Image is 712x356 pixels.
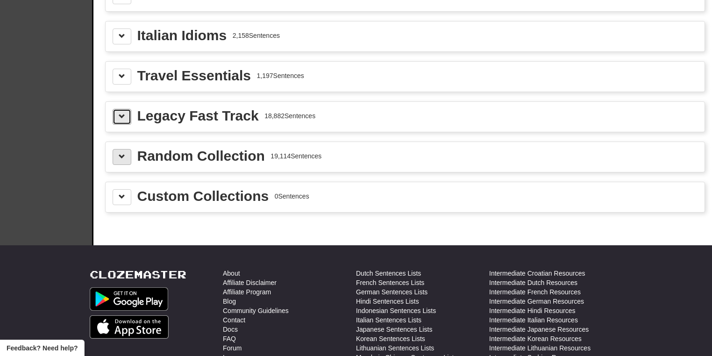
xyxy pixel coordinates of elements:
a: About [223,269,240,278]
a: Intermediate Dutch Resources [489,278,577,287]
a: FAQ [223,334,236,343]
a: Intermediate Italian Resources [489,315,578,325]
a: Intermediate Lithuanian Resources [489,343,591,353]
div: Legacy Fast Track [137,109,259,123]
div: 19,114 Sentences [271,151,321,161]
div: 0 Sentences [275,192,309,201]
a: Intermediate Croatian Resources [489,269,585,278]
a: Hindi Sentences Lists [356,297,419,306]
a: Intermediate Korean Resources [489,334,582,343]
a: Intermediate German Resources [489,297,584,306]
div: Custom Collections [137,189,269,203]
img: Get it on Google Play [90,287,168,311]
a: Intermediate French Resources [489,287,581,297]
div: Travel Essentials [137,69,251,83]
a: Clozemaster [90,269,186,280]
a: French Sentences Lists [356,278,424,287]
div: 1,197 Sentences [257,71,304,80]
a: Docs [223,325,238,334]
a: Community Guidelines [223,306,289,315]
div: 18,882 Sentences [264,111,315,121]
a: Intermediate Japanese Resources [489,325,589,334]
a: Indonesian Sentences Lists [356,306,436,315]
a: Italian Sentences Lists [356,315,421,325]
a: Contact [223,315,245,325]
div: 2,158 Sentences [233,31,280,40]
a: Intermediate Hindi Resources [489,306,575,315]
a: Dutch Sentences Lists [356,269,421,278]
img: Get it on App Store [90,315,169,339]
div: Random Collection [137,149,265,163]
a: Lithuanian Sentences Lists [356,343,434,353]
a: Korean Sentences Lists [356,334,425,343]
a: German Sentences Lists [356,287,427,297]
a: Blog [223,297,236,306]
a: Forum [223,343,242,353]
a: Japanese Sentences Lists [356,325,432,334]
div: Italian Idioms [137,28,227,43]
a: Affiliate Program [223,287,271,297]
span: Open feedback widget [7,343,78,353]
a: Affiliate Disclaimer [223,278,277,287]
